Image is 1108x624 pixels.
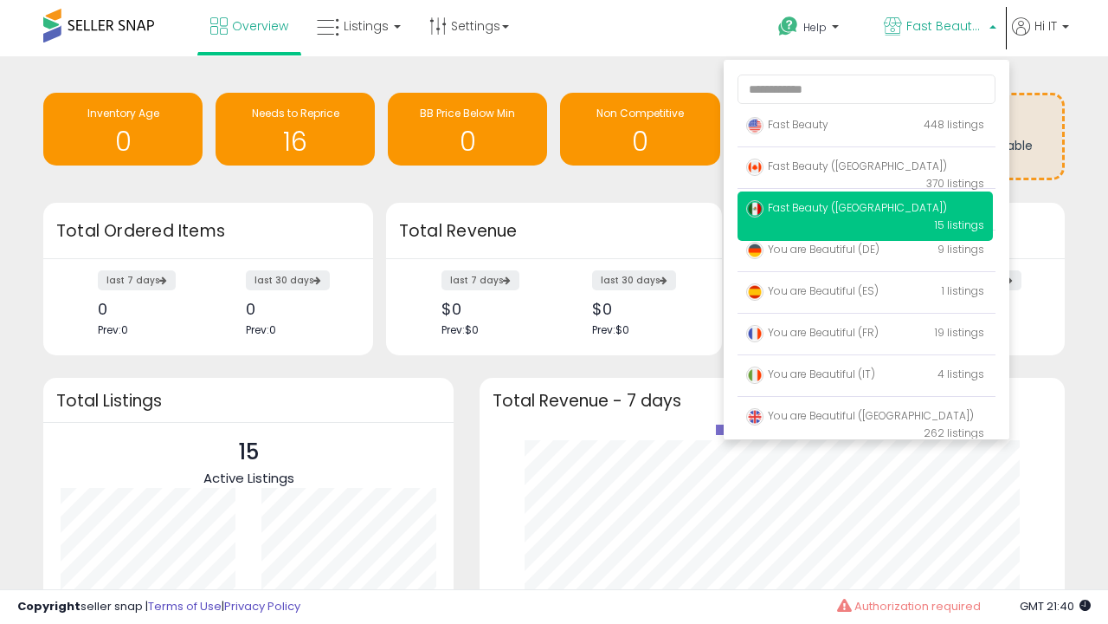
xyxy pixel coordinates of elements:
[98,300,195,318] div: 0
[148,598,222,614] a: Terms of Use
[1034,17,1057,35] span: Hi IT
[777,16,799,37] i: Get Help
[98,322,128,337] span: Prev: 0
[746,159,947,173] span: Fast Beauty ([GEOGRAPHIC_DATA])
[43,93,203,166] a: Inventory Age 0
[17,598,81,614] strong: Copyright
[224,127,366,156] h1: 16
[942,283,984,298] span: 1 listings
[396,127,538,156] h1: 0
[924,426,984,440] span: 262 listings
[803,20,827,35] span: Help
[764,3,868,56] a: Help
[937,367,984,381] span: 4 listings
[746,242,879,257] span: You are Beautiful (DE)
[246,322,276,337] span: Prev: 0
[746,367,763,384] img: italy.png
[441,270,519,290] label: last 7 days
[232,17,288,35] span: Overview
[592,300,692,318] div: $0
[746,367,875,381] span: You are Beautiful (IT)
[569,127,711,156] h1: 0
[746,200,947,215] span: Fast Beauty ([GEOGRAPHIC_DATA])
[252,106,339,120] span: Needs to Reprice
[87,106,159,120] span: Inventory Age
[56,219,360,244] h3: Total Ordered Items
[924,117,984,132] span: 448 listings
[746,325,763,342] img: france.png
[246,300,343,318] div: 0
[746,117,763,134] img: usa.png
[224,598,300,614] a: Privacy Policy
[246,270,330,290] label: last 30 days
[746,242,763,259] img: germany.png
[592,270,676,290] label: last 30 days
[344,17,389,35] span: Listings
[746,117,828,132] span: Fast Beauty
[596,106,684,120] span: Non Competitive
[388,93,547,166] a: BB Price Below Min 0
[56,394,441,407] h3: Total Listings
[493,394,1052,407] h3: Total Revenue - 7 days
[420,106,515,120] span: BB Price Below Min
[203,436,294,469] p: 15
[746,283,763,301] img: spain.png
[746,408,763,426] img: uk.png
[216,93,375,166] a: Needs to Reprice 16
[926,176,984,191] span: 370 listings
[746,408,974,423] span: You are Beautiful ([GEOGRAPHIC_DATA])
[98,270,176,290] label: last 7 days
[746,325,879,340] span: You are Beautiful (FR)
[746,283,879,298] span: You are Beautiful (ES)
[1012,17,1069,56] a: Hi IT
[399,219,709,244] h3: Total Revenue
[17,599,300,615] div: seller snap | |
[937,242,984,257] span: 9 listings
[746,200,763,218] img: mexico.png
[1020,598,1091,614] span: 2025-08-13 21:40 GMT
[441,322,479,337] span: Prev: $0
[935,218,984,232] span: 15 listings
[935,325,984,340] span: 19 listings
[906,17,984,35] span: Fast Beauty ([GEOGRAPHIC_DATA])
[592,322,629,337] span: Prev: $0
[746,159,763,176] img: canada.png
[441,300,541,318] div: $0
[560,93,719,166] a: Non Competitive 0
[203,469,294,487] span: Active Listings
[52,127,194,156] h1: 0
